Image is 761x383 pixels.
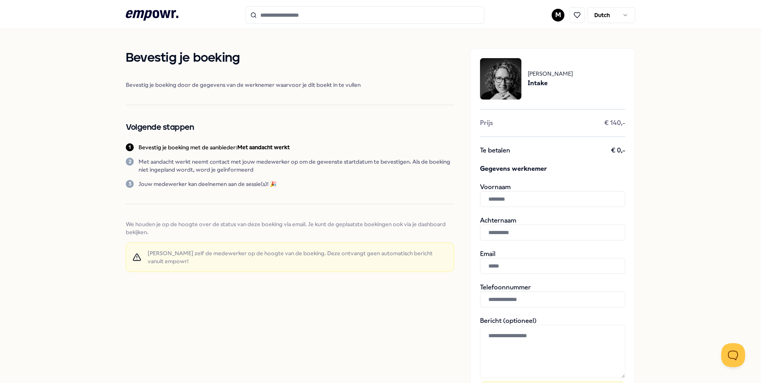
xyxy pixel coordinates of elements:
img: package image [480,58,521,100]
h1: Bevestig je boeking [126,48,454,68]
div: Voornaam [480,183,625,207]
span: € 0,- [611,147,625,154]
span: Bevestig je boeking door de gegevens van de werknemer waarvoor je dit boekt in te vullen [126,81,454,89]
div: Telefoonnummer [480,283,625,307]
span: Te betalen [480,147,510,154]
iframe: Help Scout Beacon - Open [721,343,745,367]
div: 3 [126,180,134,188]
p: Jouw medewerker kan deelnemen aan de sessie(s)! 🎉 [139,180,277,188]
span: Gegevens werknemer [480,164,625,174]
span: € 140,- [604,119,625,127]
div: Achternaam [480,217,625,240]
b: Met aandacht werkt [237,144,290,150]
p: Met aandacht werkt neemt contact met jouw medewerker op om de gewenste startdatum te bevestigen. ... [139,158,454,174]
span: [PERSON_NAME] zelf de medewerker op de hoogte van de boeking. Deze ontvangt geen automatisch beri... [148,249,447,265]
span: [PERSON_NAME] [528,69,573,78]
p: Bevestig je boeking met de aanbieder: [139,143,290,151]
span: Intake [528,78,573,88]
span: Prijs [480,119,493,127]
button: M [552,9,564,21]
div: 1 [126,143,134,151]
input: Search for products, categories or subcategories [246,6,484,24]
span: We houden je op de hoogte over de status van deze boeking via email. Je kunt de geplaatste boekin... [126,220,454,236]
h2: Volgende stappen [126,121,454,134]
div: 2 [126,158,134,166]
div: Email [480,250,625,274]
